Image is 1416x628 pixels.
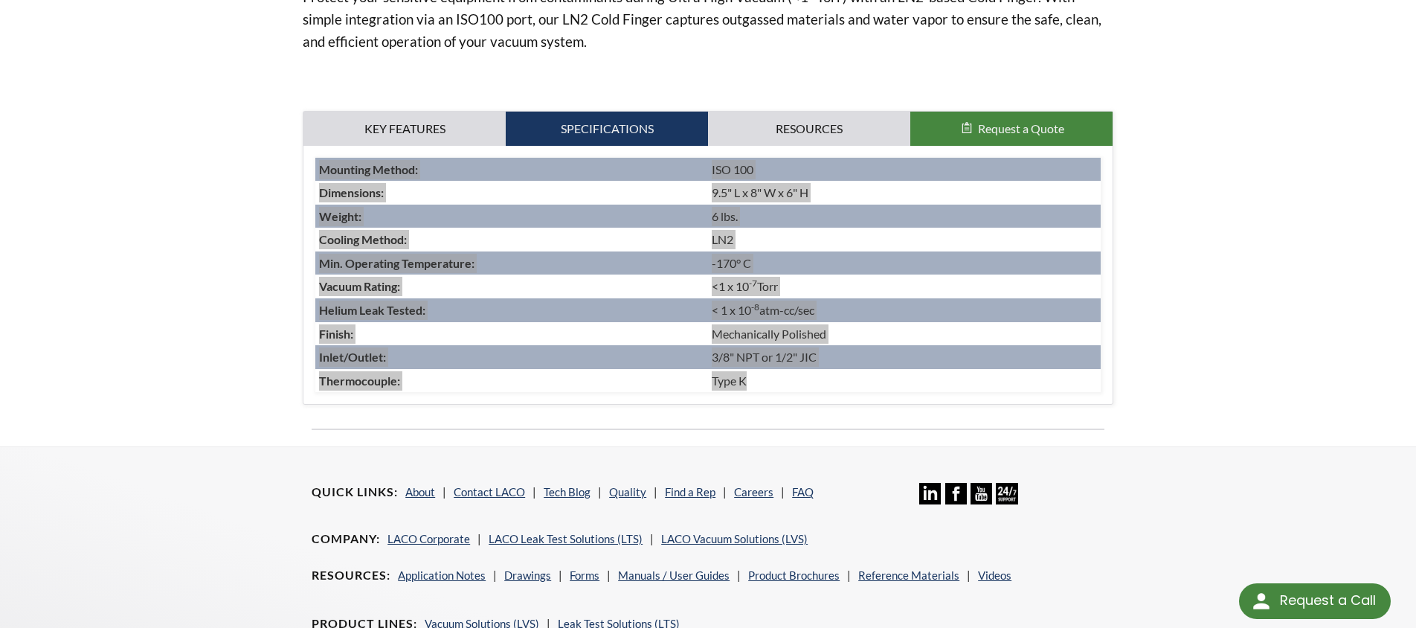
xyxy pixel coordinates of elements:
[708,369,1101,393] td: Type K
[319,303,425,317] strong: Helium Leak Tested:
[996,493,1017,507] a: 24/7 Support
[609,485,646,499] a: Quality
[312,531,380,547] h4: Company
[910,112,1113,146] button: Request a Quote
[858,568,959,582] a: Reference Materials
[454,485,525,499] a: Contact LACO
[1280,583,1376,618] div: Request a Call
[1239,583,1391,619] div: Request a Call
[978,568,1011,582] a: Videos
[312,484,398,500] h4: Quick Links
[504,568,551,582] a: Drawings
[319,232,407,246] strong: Cooling Method:
[387,532,470,545] a: LACO Corporate
[748,568,840,582] a: Product Brochures
[1249,589,1273,613] img: round button
[708,205,1101,228] td: 6 lbs.
[319,350,386,364] strong: Inlet/Outlet:
[734,485,773,499] a: Careers
[506,112,708,146] a: Specifications
[665,485,715,499] a: Find a Rep
[319,256,474,270] strong: Min. Operating Temperature:
[708,181,1101,205] td: 9.5" L x 8" W x 6" H
[398,568,486,582] a: Application Notes
[319,209,361,223] strong: Weight:
[319,162,418,176] strong: Mounting Method:
[978,121,1064,135] span: Request a Quote
[319,374,400,388] strong: Thermocouple:
[708,228,1101,251] td: LN2
[708,158,1101,182] td: ISO 100
[708,275,1101,298] td: <1 x 10 Torr
[312,568,390,583] h4: Resources
[751,301,759,313] sup: -8
[570,568,599,582] a: Forms
[792,485,814,499] a: FAQ
[544,485,590,499] a: Tech Blog
[708,298,1101,322] td: < 1 x 10 atm-cc/sec
[708,251,1101,275] td: -170° C
[708,345,1101,369] td: 3/8" NPT or 1/2" JIC
[319,185,384,199] strong: Dimensions:
[661,532,808,545] a: LACO Vacuum Solutions (LVS)
[405,485,435,499] a: About
[319,279,400,293] strong: Vacuum Rating:
[708,112,910,146] a: Resources
[708,322,1101,346] td: Mechanically Polished
[996,483,1017,504] img: 24/7 Support Icon
[489,532,643,545] a: LACO Leak Test Solutions (LTS)
[319,327,353,341] strong: Finish:
[749,278,757,289] sup: -7
[618,568,730,582] a: Manuals / User Guides
[303,112,506,146] a: Key Features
